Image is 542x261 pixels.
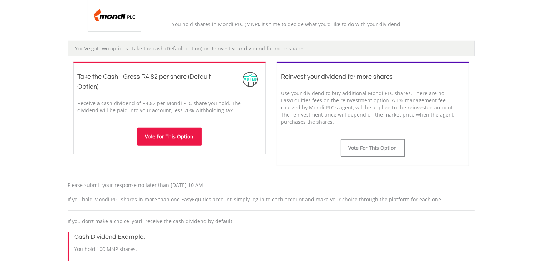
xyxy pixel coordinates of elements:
[137,128,202,146] button: Vote For This Option
[75,45,305,52] span: You’ve got two options: Take the cash (Default option) or Reinvest your dividend for more shares
[172,21,402,28] span: You hold shares in Mondi PLC (MNP), it’s time to decide what you’d like to do with your dividend.
[78,73,211,90] span: Take the Cash - Gross R4.82 per share (Default Option)
[281,73,393,80] span: Reinvest your dividend for more shares
[75,232,475,242] h3: Cash Dividend Example:
[281,90,455,125] span: Use your dividend to buy additional Mondi PLC shares. There are no EasyEquities fees on the reinv...
[68,218,475,225] p: If you don’t make a choice, you’ll receive the cash dividend by default.
[68,182,443,203] span: Please submit your response no later than [DATE] 10 AM If you hold Mondi PLC shares in more than ...
[341,139,405,157] button: Vote For This Option
[78,100,241,114] span: Receive a cash dividend of R4.82 per Mondi PLC share you hold. The dividend will be paid into you...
